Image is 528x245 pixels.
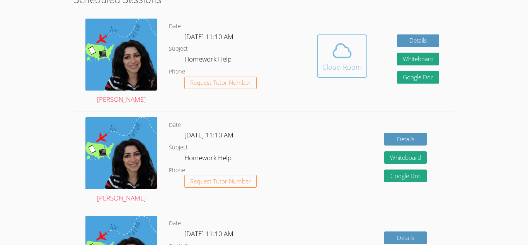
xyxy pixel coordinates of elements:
span: [DATE] 11:10 AM [184,32,233,41]
dt: Date [169,22,181,31]
img: air%20tutor%20avatar.png [85,117,157,189]
img: air%20tutor%20avatar.png [85,19,157,91]
dd: Homework Help [184,54,233,67]
dd: Homework Help [184,152,233,166]
span: [DATE] 11:10 AM [184,229,233,238]
dt: Subject [169,44,188,54]
a: Google Doc [397,71,439,84]
dt: Date [169,219,181,228]
dt: Date [169,120,181,130]
span: Request Tutor Number [190,80,251,86]
button: Whiteboard [384,151,427,164]
dt: Subject [169,143,188,152]
dt: Phone [169,166,185,175]
span: [DATE] 11:10 AM [184,130,233,139]
a: [PERSON_NAME] [85,117,157,204]
div: Cloud Room [322,62,362,72]
button: Request Tutor Number [184,77,257,89]
a: [PERSON_NAME] [85,19,157,105]
a: Details [384,231,427,244]
dt: Phone [169,67,185,77]
span: Request Tutor Number [190,178,251,184]
a: Details [384,133,427,146]
a: Google Doc [384,170,427,182]
button: Whiteboard [397,53,439,65]
a: Details [397,34,439,47]
button: Request Tutor Number [184,175,257,188]
button: Cloud Room [317,34,367,78]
